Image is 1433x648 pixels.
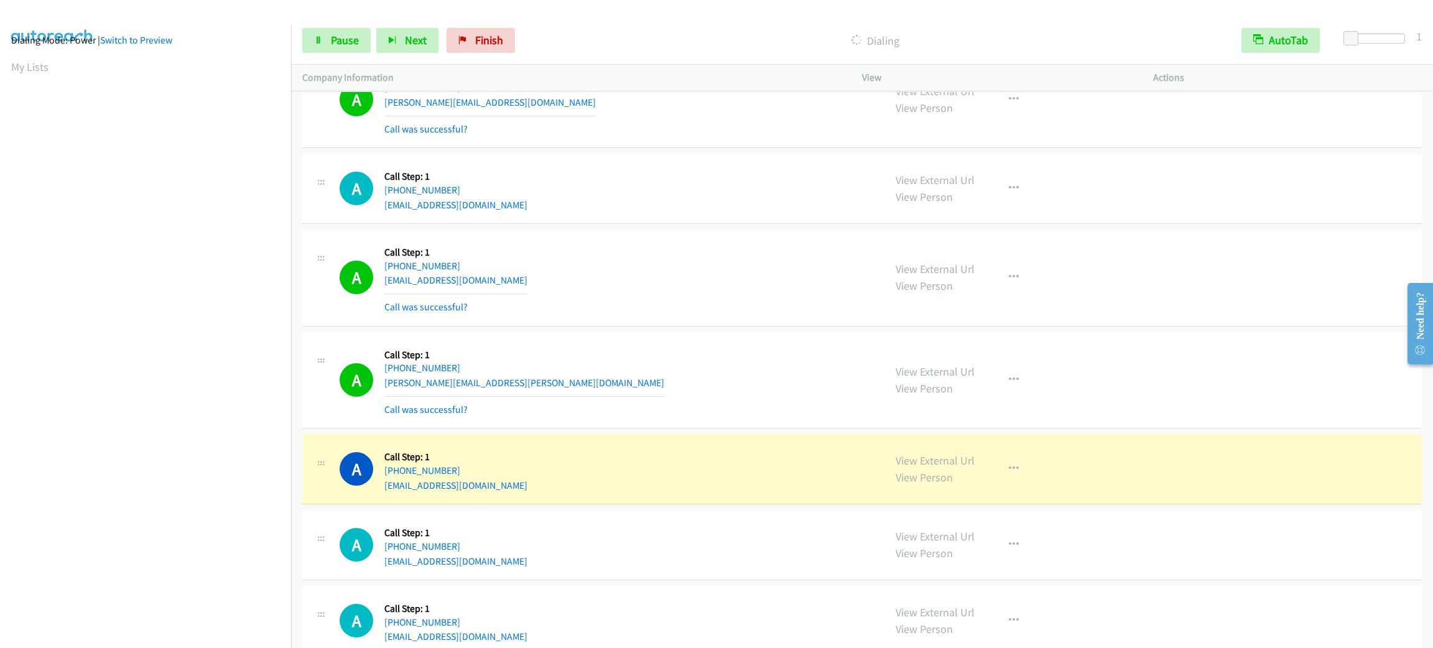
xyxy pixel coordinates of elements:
[384,404,468,415] a: Call was successful?
[896,605,975,619] a: View External Url
[384,479,527,491] a: [EMAIL_ADDRESS][DOMAIN_NAME]
[384,465,460,476] a: [PHONE_NUMBER]
[896,262,975,276] a: View External Url
[896,546,953,560] a: View Person
[896,381,953,396] a: View Person
[340,363,373,397] h1: A
[384,451,527,463] h5: Call Step: 1
[340,528,373,562] h1: A
[896,101,953,115] a: View Person
[532,32,1219,49] p: Dialing
[896,173,975,187] a: View External Url
[384,631,527,642] a: [EMAIL_ADDRESS][DOMAIN_NAME]
[384,246,527,259] h5: Call Step: 1
[447,28,515,53] a: Finish
[896,470,953,484] a: View Person
[340,528,373,562] div: The call is yet to be attempted
[384,260,460,272] a: [PHONE_NUMBER]
[384,616,460,628] a: [PHONE_NUMBER]
[384,377,664,389] a: [PERSON_NAME][EMAIL_ADDRESS][PERSON_NAME][DOMAIN_NAME]
[384,349,664,361] h5: Call Step: 1
[340,172,373,205] div: The call is yet to be attempted
[384,96,596,108] a: [PERSON_NAME][EMAIL_ADDRESS][DOMAIN_NAME]
[384,540,460,552] a: [PHONE_NUMBER]
[340,172,373,205] h1: A
[11,60,49,74] a: My Lists
[896,622,953,636] a: View Person
[384,527,527,539] h5: Call Step: 1
[1153,70,1422,85] p: Actions
[384,301,468,313] a: Call was successful?
[384,274,527,286] a: [EMAIL_ADDRESS][DOMAIN_NAME]
[340,604,373,637] h1: A
[1416,28,1422,45] div: 1
[862,70,1131,85] p: View
[100,34,172,46] a: Switch to Preview
[896,529,975,544] a: View External Url
[340,83,373,116] h1: A
[331,33,359,47] span: Pause
[896,364,975,379] a: View External Url
[340,452,373,486] h1: A
[405,33,427,47] span: Next
[376,28,438,53] button: Next
[384,170,527,183] h5: Call Step: 1
[1241,28,1320,53] button: AutoTab
[340,604,373,637] div: The call is yet to be attempted
[896,279,953,293] a: View Person
[384,184,460,196] a: [PHONE_NUMBER]
[384,555,527,567] a: [EMAIL_ADDRESS][DOMAIN_NAME]
[896,453,975,468] a: View External Url
[896,190,953,204] a: View Person
[384,603,527,615] h5: Call Step: 1
[384,123,468,135] a: Call was successful?
[384,199,527,211] a: [EMAIL_ADDRESS][DOMAIN_NAME]
[302,70,840,85] p: Company Information
[896,84,975,98] a: View External Url
[340,261,373,294] h1: A
[11,33,280,48] div: Dialing Mode: Power |
[475,33,503,47] span: Finish
[302,28,371,53] a: Pause
[384,362,460,374] a: [PHONE_NUMBER]
[1397,274,1433,373] iframe: Resource Center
